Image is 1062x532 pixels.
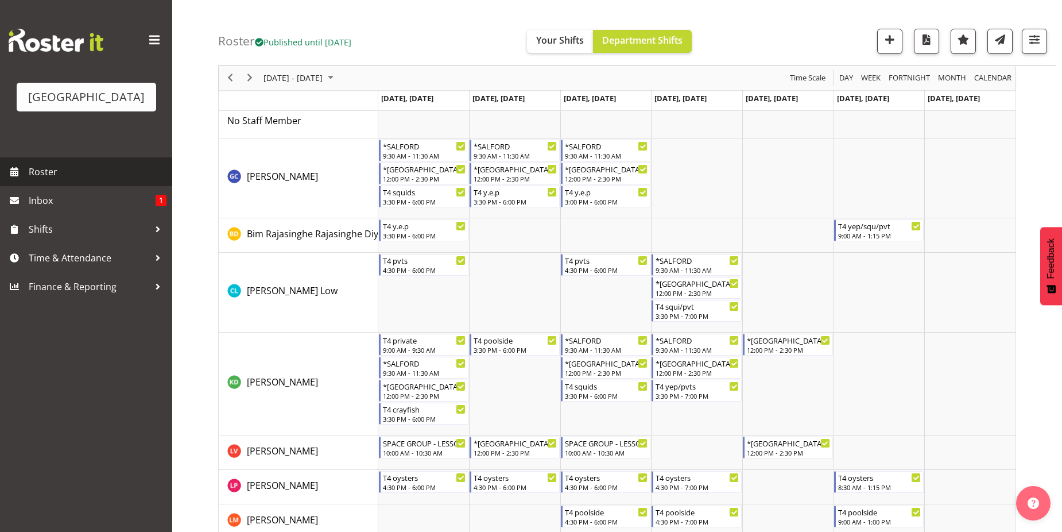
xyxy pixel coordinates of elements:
div: Libby Pawley"s event - T4 oysters Begin From Monday, October 13, 2025 at 4:30:00 PM GMT+13:00 End... [379,471,469,493]
div: 12:00 PM - 2:30 PM [474,174,557,183]
div: 9:00 AM - 9:30 AM [383,345,466,354]
div: 9:30 AM - 11:30 AM [565,151,648,160]
div: Lara Von Fintel"s event - *NEW RIVER Begin From Tuesday, October 14, 2025 at 12:00:00 PM GMT+13:0... [470,437,560,458]
div: 9:00 AM - 1:00 PM [838,517,921,526]
span: Finance & Reporting [29,278,149,295]
button: Filter Shifts [1022,29,1047,54]
div: 4:30 PM - 6:00 PM [383,265,466,275]
div: Kaelah Dondero"s event - T4 crayfish Begin From Monday, October 13, 2025 at 3:30:00 PM GMT+13:00 ... [379,403,469,425]
div: T4 yep/pvts [656,380,739,392]
div: Kaelah Dondero"s event - T4 private Begin From Monday, October 13, 2025 at 9:00:00 AM GMT+13:00 E... [379,334,469,356]
div: 3:00 PM - 6:00 PM [565,197,648,206]
div: 8:30 AM - 1:15 PM [838,483,921,492]
span: Fortnight [887,71,931,86]
div: T4 oysters [383,472,466,483]
span: [DATE], [DATE] [746,93,798,103]
span: calendar [973,71,1013,86]
span: 1 [156,195,166,206]
a: [PERSON_NAME] Low [247,284,338,298]
button: Next [242,71,258,86]
div: Argus Chay"s event - *SALFORD Begin From Wednesday, October 15, 2025 at 9:30:00 AM GMT+13:00 Ends... [561,140,651,161]
div: Kaelah Dondero"s event - *NEW RIVER Begin From Thursday, October 16, 2025 at 12:00:00 PM GMT+13:0... [652,357,742,379]
div: Kaelah Dondero"s event - *SALFORD Begin From Monday, October 13, 2025 at 9:30:00 AM GMT+13:00 End... [379,357,469,379]
button: Add a new shift [877,29,902,54]
td: Kaelah Dondero resource [219,333,378,435]
button: Fortnight [887,71,932,86]
div: 3:30 PM - 6:00 PM [383,197,466,206]
div: Kaelah Dondero"s event - *NEW RIVER Begin From Friday, October 17, 2025 at 12:00:00 PM GMT+13:00 ... [743,334,833,356]
div: Caley Low"s event - *NEW RIVER Begin From Thursday, October 16, 2025 at 12:00:00 PM GMT+13:00 End... [652,277,742,299]
span: [PERSON_NAME] [247,376,318,388]
span: Bim Rajasinghe Rajasinghe Diyawadanage [247,228,428,240]
div: 4:30 PM - 6:00 PM [474,483,557,492]
a: [PERSON_NAME] [247,479,318,492]
span: Month [937,71,967,86]
div: 12:00 PM - 2:30 PM [474,448,557,457]
div: SPACE GROUP - LESSON ONLY [383,437,466,449]
div: *SALFORD [565,334,648,346]
span: [DATE], [DATE] [564,93,616,103]
div: 9:30 AM - 11:30 AM [383,151,466,160]
div: *[GEOGRAPHIC_DATA] [474,437,557,449]
div: T4 crayfish [383,403,466,415]
div: T4 poolside [838,506,921,518]
button: Your Shifts [527,30,593,53]
span: Roster [29,163,166,180]
div: Argus Chay"s event - *SALFORD Begin From Monday, October 13, 2025 at 9:30:00 AM GMT+13:00 Ends At... [379,140,469,161]
div: Libby Pawley"s event - T4 oysters Begin From Tuesday, October 14, 2025 at 4:30:00 PM GMT+13:00 En... [470,471,560,493]
div: T4 pvts [383,255,466,266]
div: 4:30 PM - 6:00 PM [565,483,648,492]
div: T4 squi/pvt [656,300,739,312]
div: T4 pvts [565,255,648,266]
div: 12:00 PM - 2:30 PM [747,448,830,457]
button: Month [972,71,1014,86]
div: Kaelah Dondero"s event - *NEW RIVER Begin From Monday, October 13, 2025 at 12:00:00 PM GMT+13:00 ... [379,380,469,402]
div: Argus Chay"s event - T4 y.e.p Begin From Wednesday, October 15, 2025 at 3:00:00 PM GMT+13:00 Ends... [561,186,651,207]
div: Lily McDowall"s event - T4 poolside Begin From Saturday, October 18, 2025 at 9:00:00 AM GMT+13:00... [834,506,924,527]
div: Argus Chay"s event - *SALFORD Begin From Tuesday, October 14, 2025 at 9:30:00 AM GMT+13:00 Ends A... [470,140,560,161]
span: [DATE], [DATE] [837,93,889,103]
span: [DATE], [DATE] [928,93,980,103]
span: Shifts [29,221,149,238]
div: Kaelah Dondero"s event - T4 squids Begin From Wednesday, October 15, 2025 at 3:30:00 PM GMT+13:00... [561,380,651,402]
div: 3:30 PM - 6:00 PM [383,414,466,423]
div: 12:00 PM - 2:30 PM [565,174,648,183]
td: Lara Von Fintel resource [219,435,378,470]
div: 4:30 PM - 7:00 PM [656,517,739,526]
div: October 13 - 19, 2025 [259,66,340,90]
div: Lily McDowall"s event - T4 poolside Begin From Thursday, October 16, 2025 at 4:30:00 PM GMT+13:00... [652,506,742,527]
span: Week [860,71,882,86]
td: Argus Chay resource [219,138,378,218]
div: Kaelah Dondero"s event - T4 poolside Begin From Tuesday, October 14, 2025 at 3:30:00 PM GMT+13:00... [470,334,560,356]
div: 9:30 AM - 11:30 AM [383,368,466,377]
div: Argus Chay"s event - T4 squids Begin From Monday, October 13, 2025 at 3:30:00 PM GMT+13:00 Ends A... [379,186,469,207]
div: *[GEOGRAPHIC_DATA] [747,437,830,449]
div: 12:00 PM - 2:30 PM [383,174,466,183]
div: *SALFORD [474,140,557,152]
div: Libby Pawley"s event - T4 oysters Begin From Thursday, October 16, 2025 at 4:30:00 PM GMT+13:00 E... [652,471,742,493]
div: T4 oysters [838,472,921,483]
div: SPACE GROUP - LESSON ONLY [565,437,648,449]
div: Caley Low"s event - T4 pvts Begin From Wednesday, October 15, 2025 at 4:30:00 PM GMT+13:00 Ends A... [561,254,651,276]
button: Previous [223,71,238,86]
div: *SALFORD [383,140,466,152]
span: No Staff Member [227,114,301,127]
div: 9:30 AM - 11:30 AM [474,151,557,160]
div: *[GEOGRAPHIC_DATA] [747,334,830,346]
div: 3:30 PM - 6:00 PM [565,391,648,400]
div: *[GEOGRAPHIC_DATA] [656,357,739,369]
div: Lara Von Fintel"s event - SPACE GROUP - LESSON ONLY Begin From Monday, October 13, 2025 at 10:00:... [379,437,469,458]
a: [PERSON_NAME] [247,375,318,389]
span: Published until [DATE] [255,36,351,48]
div: 9:30 AM - 11:30 AM [656,265,739,275]
a: Bim Rajasinghe Rajasinghe Diyawadanage [247,227,428,241]
div: Argus Chay"s event - *NEW RIVER Begin From Tuesday, October 14, 2025 at 12:00:00 PM GMT+13:00 End... [470,163,560,184]
div: T4 y.e.p [383,220,466,232]
button: Send a list of all shifts for the selected filtered period to all rostered employees. [987,29,1013,54]
img: Rosterit website logo [9,29,103,52]
span: Day [838,71,854,86]
span: [DATE], [DATE] [472,93,525,103]
button: Download a PDF of the roster according to the set date range. [914,29,939,54]
div: Lara Von Fintel"s event - *NEW RIVER Begin From Friday, October 17, 2025 at 12:00:00 PM GMT+13:00... [743,437,833,458]
div: Argus Chay"s event - T4 y.e.p Begin From Tuesday, October 14, 2025 at 3:30:00 PM GMT+13:00 Ends A... [470,186,560,207]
